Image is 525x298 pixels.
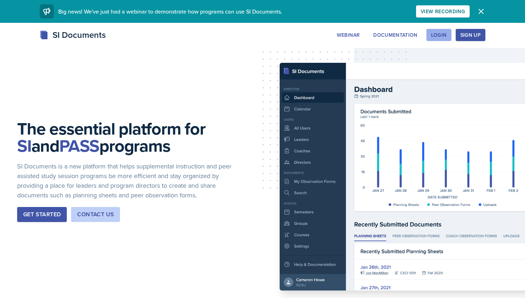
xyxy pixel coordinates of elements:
button: Documentation [369,29,422,41]
div: Login [431,32,447,38]
button: Contact Us [71,207,120,222]
button: Sign Up [456,29,485,41]
div: Webinar [337,32,360,38]
div: Get Started [23,210,61,219]
div: View Recording [421,9,465,14]
span: Big news! We've just had a webinar to demonstrate how programs can use SI Documents. [58,7,282,15]
div: Sign Up [460,32,481,38]
button: View Recording [416,5,470,17]
button: Get Started [17,207,67,222]
div: Documentation [373,32,417,38]
button: Login [426,29,451,41]
button: Webinar [332,29,364,41]
div: SI Documents [40,29,106,41]
div: Contact Us [77,210,114,219]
